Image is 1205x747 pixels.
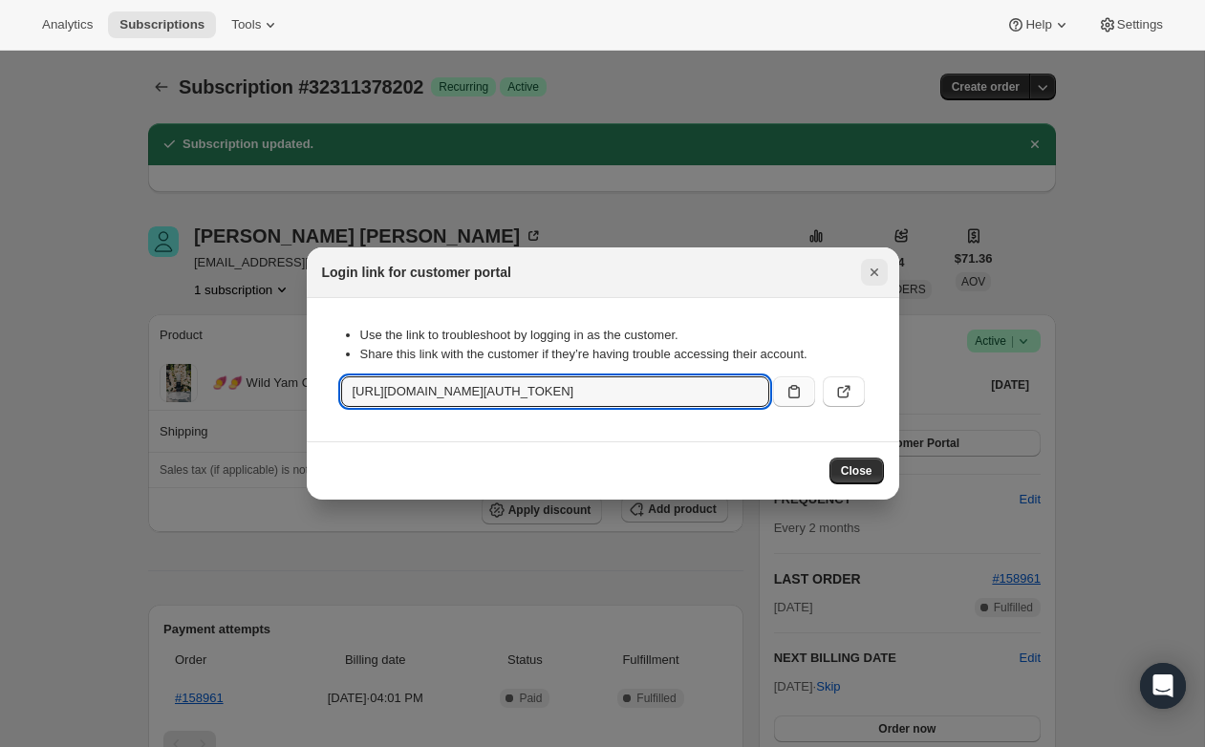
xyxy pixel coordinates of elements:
button: Close [861,259,888,286]
button: Settings [1087,11,1174,38]
span: Analytics [42,17,93,32]
h2: Login link for customer portal [322,263,511,282]
button: Tools [220,11,291,38]
button: Analytics [31,11,104,38]
button: Close [829,458,884,484]
span: Close [841,463,872,479]
li: Use the link to troubleshoot by logging in as the customer. [360,326,865,345]
button: Subscriptions [108,11,216,38]
span: Help [1025,17,1051,32]
button: Help [995,11,1082,38]
div: Open Intercom Messenger [1140,663,1186,709]
span: Settings [1117,17,1163,32]
span: Tools [231,17,261,32]
li: Share this link with the customer if they’re having trouble accessing their account. [360,345,865,364]
span: Subscriptions [119,17,204,32]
